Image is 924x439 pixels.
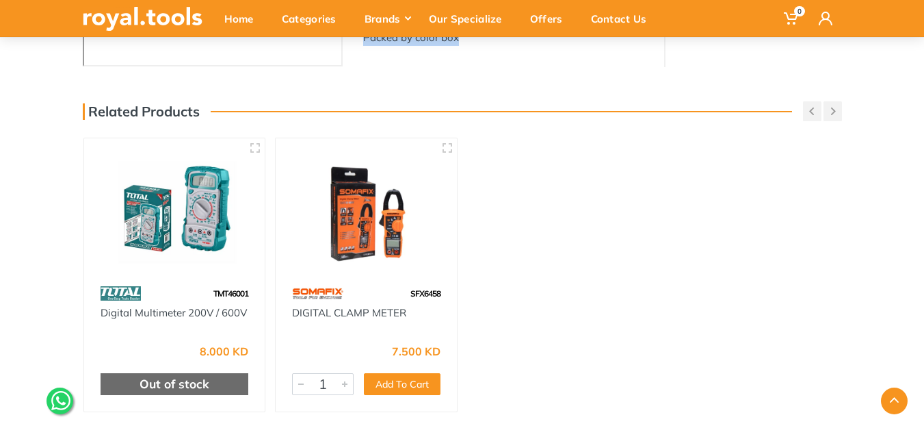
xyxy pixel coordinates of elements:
[794,6,805,16] span: 0
[363,30,644,46] div: Packed by color box
[355,4,419,33] div: Brands
[101,373,249,395] div: Out of stock
[364,373,440,395] button: Add To Cart
[213,288,248,299] span: TMT46001
[292,281,343,305] img: 60.webp
[215,4,272,33] div: Home
[292,306,406,319] a: DIGITAL CLAMP METER
[101,306,247,319] a: Digital Multimeter 200V / 600V
[83,103,200,120] h3: Related Products
[83,7,202,31] img: royal.tools Logo
[581,4,665,33] div: Contact Us
[419,4,520,33] div: Our Specialize
[288,151,445,268] img: Royal Tools - DIGITAL CLAMP METER
[410,288,440,299] span: SFX6458
[520,4,581,33] div: Offers
[96,151,253,268] img: Royal Tools - Digital Multimeter 200V / 600V
[200,346,248,357] div: 8.000 KD
[101,281,142,305] img: 86.webp
[392,346,440,357] div: 7.500 KD
[272,4,355,33] div: Categories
